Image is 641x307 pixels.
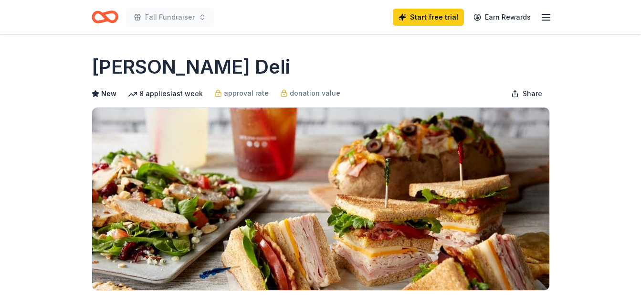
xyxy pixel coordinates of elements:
[92,54,290,80] h1: [PERSON_NAME] Deli
[290,88,340,99] span: donation value
[468,9,536,26] a: Earn Rewards
[128,88,203,99] div: 8 applies last week
[523,88,542,99] span: Share
[214,88,269,99] a: approval rate
[393,9,464,26] a: Start free trial
[224,88,269,99] span: approval rate
[92,6,118,28] a: Home
[126,8,214,27] button: Fall Fundraiser
[504,84,550,103] button: Share
[280,88,340,99] a: donation value
[145,11,195,23] span: Fall Fundraiser
[92,108,549,290] img: Image for McAlister's Deli
[101,88,116,99] span: New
